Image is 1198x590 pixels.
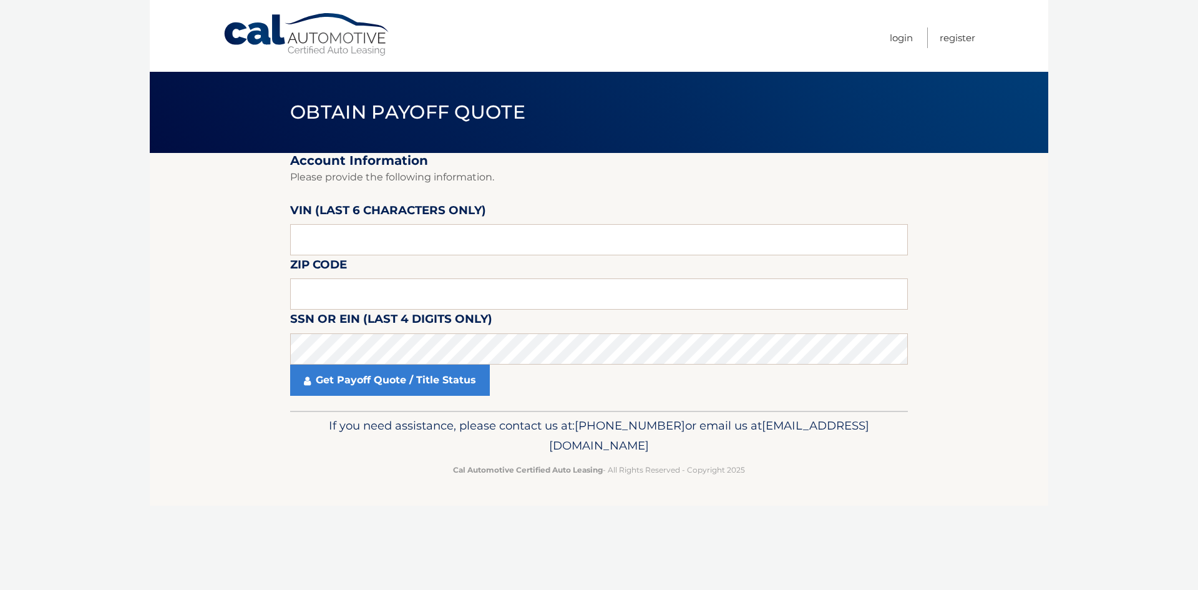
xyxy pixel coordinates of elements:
label: VIN (last 6 characters only) [290,201,486,224]
label: SSN or EIN (last 4 digits only) [290,310,492,333]
a: Cal Automotive [223,12,391,57]
strong: Cal Automotive Certified Auto Leasing [453,465,603,474]
p: If you need assistance, please contact us at: or email us at [298,416,900,456]
a: Login [890,27,913,48]
span: [PHONE_NUMBER] [575,418,685,433]
a: Get Payoff Quote / Title Status [290,365,490,396]
p: - All Rights Reserved - Copyright 2025 [298,463,900,476]
label: Zip Code [290,255,347,278]
p: Please provide the following information. [290,169,908,186]
span: Obtain Payoff Quote [290,101,525,124]
h2: Account Information [290,153,908,169]
a: Register [940,27,975,48]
